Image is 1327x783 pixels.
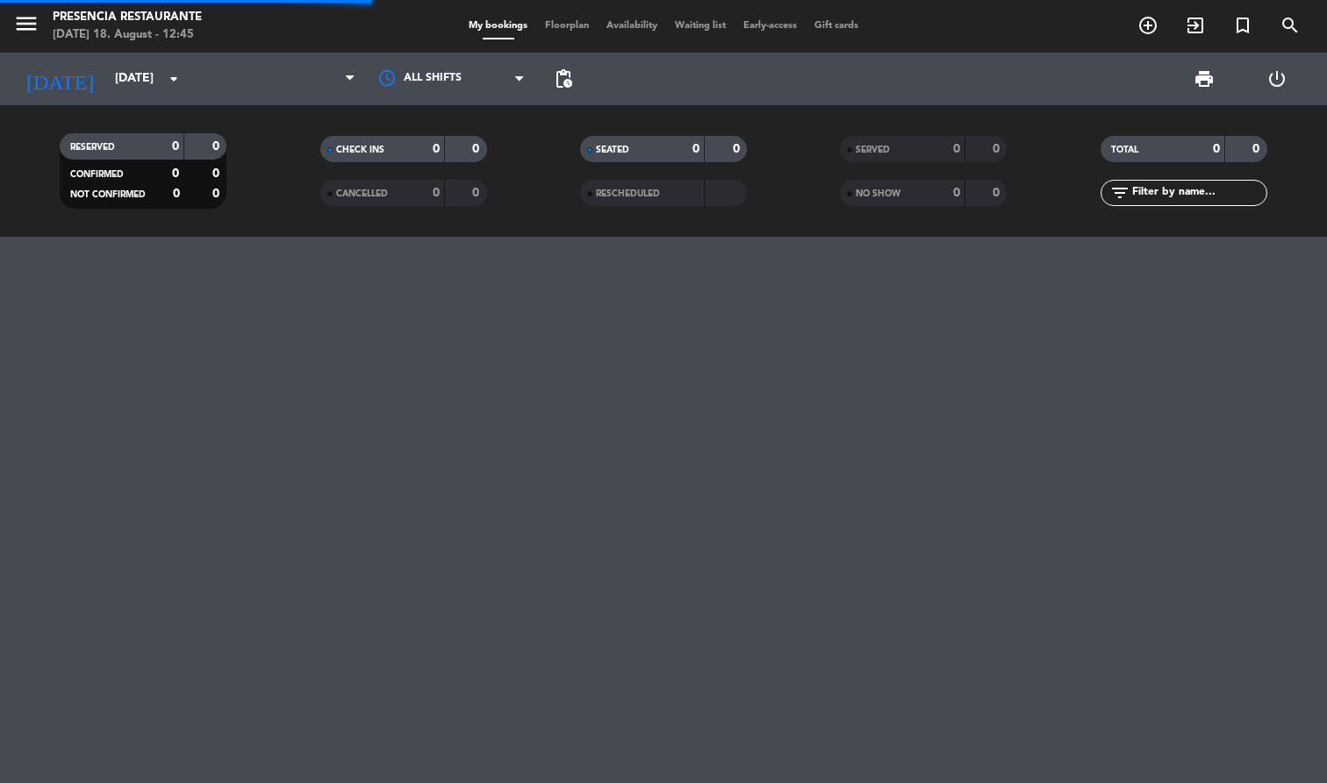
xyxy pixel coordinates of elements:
strong: 0 [733,143,743,155]
span: Early-access [735,21,806,31]
div: [DATE] 18. August - 12:45 [53,26,202,44]
strong: 0 [993,143,1003,155]
strong: 0 [953,187,960,199]
strong: 0 [472,187,483,199]
strong: 0 [212,140,223,153]
i: [DATE] [13,60,106,98]
strong: 0 [173,188,180,200]
strong: 0 [1213,143,1220,155]
span: SEATED [596,146,629,154]
span: NO SHOW [856,189,900,198]
div: LOG OUT [1241,53,1315,105]
strong: 0 [993,187,1003,199]
strong: 0 [212,167,223,180]
strong: 0 [172,140,179,153]
span: Availability [598,21,666,31]
span: CONFIRMED [70,170,124,179]
strong: 0 [433,143,440,155]
span: CHECK INS [336,146,384,154]
span: TOTAL [1111,146,1138,154]
span: Floorplan [536,21,598,31]
strong: 0 [472,143,483,155]
i: exit_to_app [1185,15,1206,36]
span: pending_actions [553,68,574,89]
strong: 0 [172,167,179,180]
i: power_settings_new [1266,68,1288,89]
strong: 0 [433,187,440,199]
input: Filter by name... [1130,183,1266,203]
span: RESERVED [70,143,115,152]
span: CANCELLED [336,189,388,198]
i: add_circle_outline [1137,15,1158,36]
strong: 0 [953,143,960,155]
i: menu [13,11,39,37]
i: search [1280,15,1301,36]
strong: 0 [212,188,223,200]
i: filter_list [1109,182,1130,203]
i: arrow_drop_down [163,68,184,89]
span: RESCHEDULED [596,189,660,198]
button: menu [13,11,39,43]
span: My bookings [460,21,536,31]
strong: 0 [692,143,699,155]
span: print [1194,68,1215,89]
span: Gift cards [806,21,867,31]
i: turned_in_not [1232,15,1253,36]
strong: 0 [1252,143,1263,155]
span: NOT CONFIRMED [70,190,146,199]
span: Waiting list [666,21,735,31]
span: SERVED [856,146,890,154]
div: Presencia Restaurante [53,9,202,26]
